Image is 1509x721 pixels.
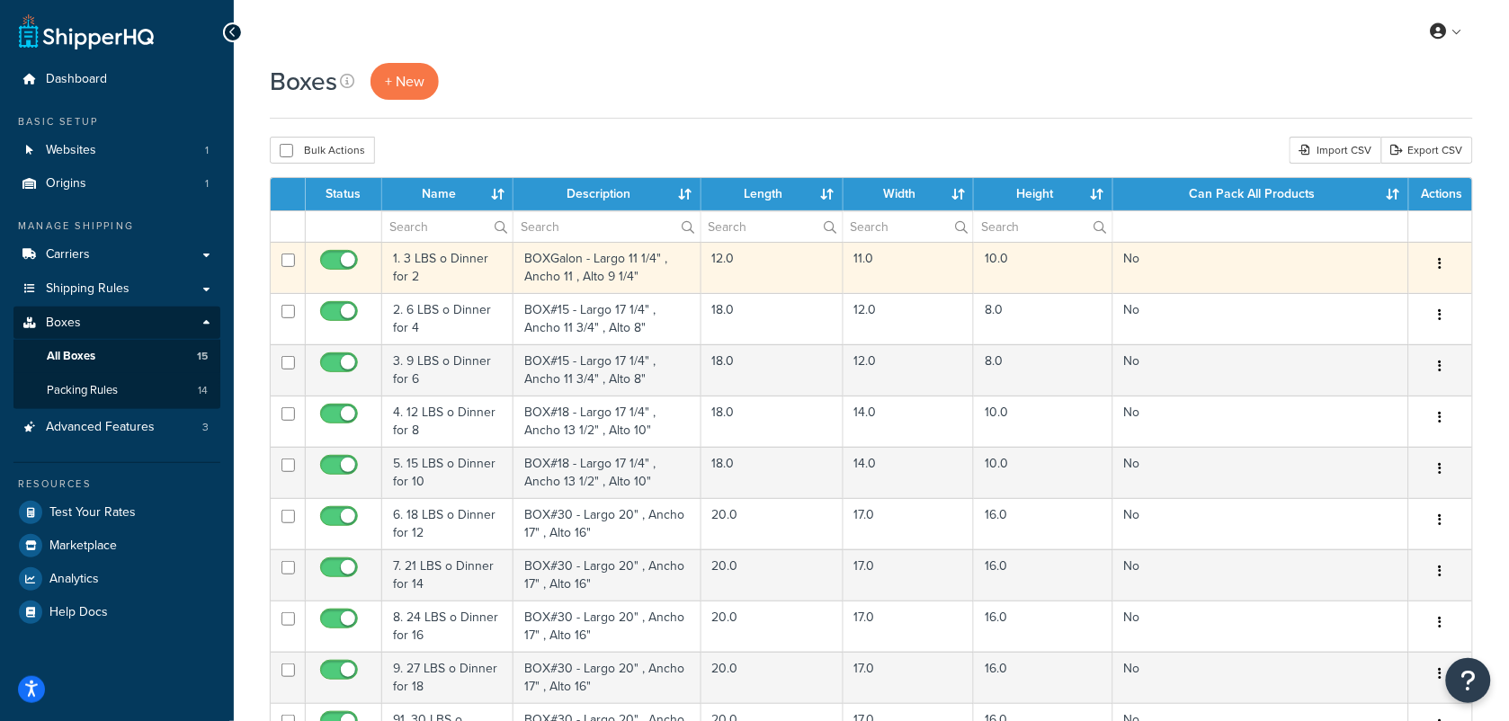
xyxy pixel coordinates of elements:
[1113,344,1409,396] td: No
[974,178,1113,210] th: Height : activate to sort column ascending
[844,293,974,344] td: 12.0
[1113,498,1409,549] td: No
[13,530,220,562] a: Marketplace
[46,72,107,87] span: Dashboard
[270,64,337,99] h1: Boxes
[382,211,513,242] input: Search
[701,549,844,601] td: 20.0
[13,272,220,306] a: Shipping Rules
[306,178,382,210] th: Status
[382,447,513,498] td: 5. 15 LBS o Dinner for 10
[844,178,974,210] th: Width : activate to sort column ascending
[13,134,220,167] li: Websites
[13,596,220,628] a: Help Docs
[701,396,844,447] td: 18.0
[13,218,220,234] div: Manage Shipping
[13,63,220,96] a: Dashboard
[13,114,220,129] div: Basic Setup
[13,374,220,407] li: Packing Rules
[513,242,701,293] td: BOXGalon - Largo 11 1/4" , Ancho 11 , Alto 9 1/4"
[13,134,220,167] a: Websites 1
[382,396,513,447] td: 4. 12 LBS o Dinner for 8
[974,498,1113,549] td: 16.0
[13,340,220,373] a: All Boxes 15
[1113,652,1409,703] td: No
[701,211,843,242] input: Search
[382,549,513,601] td: 7. 21 LBS o Dinner for 14
[46,281,129,297] span: Shipping Rules
[513,498,701,549] td: BOX#30 - Largo 20" , Ancho 17" , Alto 16"
[13,238,220,271] a: Carriers
[205,143,209,158] span: 1
[382,242,513,293] td: 1. 3 LBS o Dinner for 2
[49,539,117,554] span: Marketplace
[1113,293,1409,344] td: No
[701,242,844,293] td: 12.0
[46,420,155,435] span: Advanced Features
[382,652,513,703] td: 9. 27 LBS o Dinner for 18
[13,167,220,200] li: Origins
[49,605,108,620] span: Help Docs
[1381,137,1473,164] a: Export CSV
[1446,658,1491,703] button: Open Resource Center
[513,293,701,344] td: BOX#15 - Largo 17 1/4" , Ancho 11 3/4" , Alto 8"
[844,242,974,293] td: 11.0
[13,476,220,492] div: Resources
[1113,396,1409,447] td: No
[13,340,220,373] li: All Boxes
[13,307,220,409] li: Boxes
[844,396,974,447] td: 14.0
[513,549,701,601] td: BOX#30 - Largo 20" , Ancho 17" , Alto 16"
[197,349,208,364] span: 15
[46,247,90,263] span: Carriers
[382,293,513,344] td: 2. 6 LBS o Dinner for 4
[46,143,96,158] span: Websites
[13,496,220,529] a: Test Your Rates
[513,344,701,396] td: BOX#15 - Largo 17 1/4" , Ancho 11 3/4" , Alto 8"
[513,601,701,652] td: BOX#30 - Largo 20" , Ancho 17" , Alto 16"
[1409,178,1472,210] th: Actions
[974,549,1113,601] td: 16.0
[974,396,1113,447] td: 10.0
[974,447,1113,498] td: 10.0
[205,176,209,191] span: 1
[974,601,1113,652] td: 16.0
[382,344,513,396] td: 3. 9 LBS o Dinner for 6
[202,420,209,435] span: 3
[513,652,701,703] td: BOX#30 - Largo 20" , Ancho 17" , Alto 16"
[844,498,974,549] td: 17.0
[974,652,1113,703] td: 16.0
[198,383,208,398] span: 14
[49,572,99,587] span: Analytics
[1113,601,1409,652] td: No
[513,178,701,210] th: Description : activate to sort column ascending
[1113,447,1409,498] td: No
[47,383,118,398] span: Packing Rules
[371,63,439,100] a: + New
[13,411,220,444] li: Advanced Features
[46,316,81,331] span: Boxes
[382,498,513,549] td: 6. 18 LBS o Dinner for 12
[513,396,701,447] td: BOX#18 - Largo 17 1/4" , Ancho 13 1/2" , Alto 10"
[385,71,424,92] span: + New
[13,563,220,595] a: Analytics
[382,601,513,652] td: 8. 24 LBS o Dinner for 16
[844,447,974,498] td: 14.0
[513,211,700,242] input: Search
[382,178,513,210] th: Name : activate to sort column ascending
[844,652,974,703] td: 17.0
[13,307,220,340] a: Boxes
[701,293,844,344] td: 18.0
[513,447,701,498] td: BOX#18 - Largo 17 1/4" , Ancho 13 1/2" , Alto 10"
[844,344,974,396] td: 12.0
[1113,242,1409,293] td: No
[13,374,220,407] a: Packing Rules 14
[701,178,844,210] th: Length : activate to sort column ascending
